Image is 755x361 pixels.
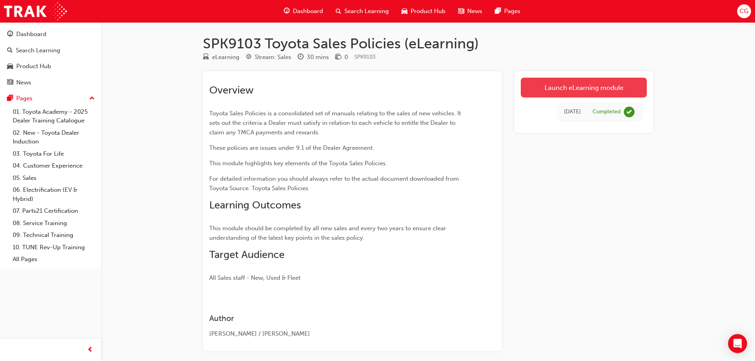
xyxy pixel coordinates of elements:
[209,144,374,151] span: These policies are issues under 9.1 of the Dealer Agreement.
[7,95,13,102] span: pages-icon
[307,53,329,62] div: 30 mins
[246,52,291,62] div: Stream
[504,7,520,16] span: Pages
[467,7,482,16] span: News
[329,3,395,19] a: search-iconSearch Learning
[3,91,98,106] button: Pages
[209,175,461,192] span: For detailed information you should always refer to the actual document downloaded from Toyota So...
[10,160,98,172] a: 04. Customer Experience
[209,160,387,167] span: This module highlights key elements of the Toyota Sales Policies.
[593,108,621,116] div: Completed
[16,94,32,103] div: Pages
[209,199,301,211] span: Learning Outcomes
[3,25,98,91] button: DashboardSearch LearningProduct HubNews
[335,54,341,61] span: money-icon
[624,107,635,117] span: learningRecordVerb_COMPLETE-icon
[336,6,341,16] span: search-icon
[728,334,747,353] div: Open Intercom Messenger
[16,78,31,87] div: News
[209,314,467,323] h3: Author
[298,52,329,62] div: Duration
[3,43,98,58] a: Search Learning
[10,106,98,127] a: 01. Toyota Academy - 2025 Dealer Training Catalogue
[16,46,60,55] div: Search Learning
[209,225,448,241] span: This module should be completed by all new sales and every two years to ensure clear understandin...
[10,184,98,205] a: 06. Electrification (EV & Hybrid)
[203,54,209,61] span: learningResourceType_ELEARNING-icon
[246,54,252,61] span: target-icon
[203,35,653,52] h1: SPK9103 Toyota Sales Policies (eLearning)
[344,7,389,16] span: Search Learning
[489,3,527,19] a: pages-iconPages
[203,52,239,62] div: Type
[277,3,329,19] a: guage-iconDashboard
[209,110,463,136] span: Toyota Sales Policies is a consolidated set of manuals relating to the sales of new vehicles. It ...
[10,217,98,229] a: 08. Service Training
[298,54,304,61] span: clock-icon
[209,274,300,281] span: All Sales staff - New, Used & Fleet
[7,63,13,70] span: car-icon
[209,248,285,261] span: Target Audience
[10,127,98,148] a: 02. New - Toyota Dealer Induction
[564,107,581,117] div: Mon Jun 05 2023 00:00:00 GMT+1000 (Australian Eastern Standard Time)
[87,345,93,355] span: prev-icon
[293,7,323,16] span: Dashboard
[10,241,98,254] a: 10. TUNE Rev-Up Training
[3,59,98,74] a: Product Hub
[452,3,489,19] a: news-iconNews
[10,172,98,184] a: 05. Sales
[255,53,291,62] div: Stream: Sales
[284,6,290,16] span: guage-icon
[737,4,751,18] button: CG
[335,52,348,62] div: Price
[3,27,98,42] a: Dashboard
[209,329,467,338] div: [PERSON_NAME] / [PERSON_NAME]
[495,6,501,16] span: pages-icon
[7,79,13,86] span: news-icon
[10,148,98,160] a: 03. Toyota For Life
[7,47,13,54] span: search-icon
[354,53,376,60] span: Learning resource code
[7,31,13,38] span: guage-icon
[209,84,254,96] span: Overview
[212,53,239,62] div: eLearning
[401,6,407,16] span: car-icon
[4,2,67,20] img: Trak
[89,94,95,104] span: up-icon
[16,30,46,39] div: Dashboard
[411,7,445,16] span: Product Hub
[395,3,452,19] a: car-iconProduct Hub
[3,75,98,90] a: News
[740,7,748,16] span: CG
[10,205,98,217] a: 07. Parts21 Certification
[10,229,98,241] a: 09. Technical Training
[16,62,51,71] div: Product Hub
[10,253,98,265] a: All Pages
[521,78,647,97] a: Launch eLearning module
[458,6,464,16] span: news-icon
[344,53,348,62] div: 0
